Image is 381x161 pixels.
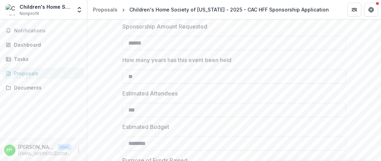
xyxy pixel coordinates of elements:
[14,70,79,77] div: Proposals
[20,3,72,10] div: Children's Home Society
[14,84,79,91] div: Documents
[347,3,361,17] button: Partners
[3,82,84,93] a: Documents
[3,68,84,79] a: Proposals
[122,89,178,98] p: Estimated Attendees
[3,25,84,36] button: Notifications
[18,151,72,157] p: [EMAIL_ADDRESS][DOMAIN_NAME]
[18,143,55,151] p: [PERSON_NAME] <[EMAIL_ADDRESS][DOMAIN_NAME]>
[14,41,79,48] div: Dashboard
[20,10,39,17] span: Nonprofit
[90,5,120,15] a: Proposals
[14,55,79,63] div: Tasks
[122,123,169,131] p: Estimated Budget
[129,6,329,13] div: Children's Home Society of [US_STATE] - 2025 - CAC HFF Sponsorship Application
[6,4,17,15] img: Children's Home Society
[3,39,84,51] a: Dashboard
[122,56,231,64] p: How many years has this event been held
[7,148,13,152] div: Hilary Wahlbeck <floridahil@gmail.com>
[3,53,84,65] a: Tasks
[364,3,378,17] button: Get Help
[122,22,207,31] p: Sponsorship Amount Requested
[90,5,332,15] nav: breadcrumb
[74,3,84,17] button: Open entity switcher
[57,144,72,150] p: User
[93,6,117,13] div: Proposals
[14,28,81,34] span: Notifications
[74,146,83,154] button: More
